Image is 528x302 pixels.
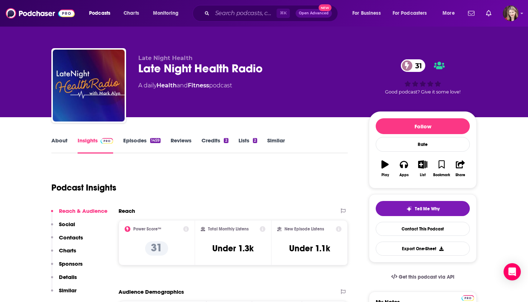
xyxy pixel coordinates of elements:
button: Open AdvancedNew [296,9,332,18]
a: Contact This Podcast [376,222,470,236]
h2: New Episode Listens [284,226,324,232]
div: A daily podcast [138,81,232,90]
button: open menu [84,8,120,19]
div: Open Intercom Messenger [504,263,521,280]
a: About [51,137,68,154]
p: 31 [145,241,168,256]
a: Get this podcast via API [385,268,460,286]
a: InsightsPodchaser Pro [78,137,113,154]
p: Reach & Audience [59,207,107,214]
img: Late Night Health Radio [53,50,125,122]
a: Show notifications dropdown [465,7,477,19]
button: Social [51,221,75,234]
button: open menu [148,8,188,19]
a: Fitness [188,82,209,89]
h2: Total Monthly Listens [208,226,249,232]
button: Export One-Sheet [376,242,470,256]
p: Sponsors [59,260,83,267]
span: and [177,82,188,89]
div: Play [381,173,389,177]
h2: Audience Demographics [119,288,184,295]
a: Health [157,82,177,89]
span: Logged in as galaxygirl [503,5,519,21]
p: Details [59,274,77,280]
a: Similar [267,137,285,154]
img: Podchaser Pro [101,138,113,144]
span: Get this podcast via API [399,274,454,280]
button: Share [451,156,470,182]
button: Contacts [51,234,83,247]
button: Play [376,156,394,182]
span: Late Night Health [138,55,193,61]
a: 31 [401,59,426,72]
span: More [443,8,455,18]
button: Details [51,274,77,287]
a: Episodes1459 [123,137,161,154]
button: List [413,156,432,182]
span: For Business [352,8,381,18]
div: Rate [376,137,470,152]
div: Share [455,173,465,177]
a: Show notifications dropdown [483,7,494,19]
div: 2 [253,138,257,143]
span: 31 [408,59,426,72]
button: open menu [437,8,464,19]
button: open menu [347,8,390,19]
h2: Reach [119,207,135,214]
p: Similar [59,287,77,294]
div: Apps [399,173,409,177]
p: Social [59,221,75,228]
img: Podchaser Pro [462,295,474,301]
button: tell me why sparkleTell Me Why [376,201,470,216]
div: Search podcasts, credits, & more... [199,5,345,22]
button: Charts [51,247,76,260]
a: Charts [119,8,143,19]
span: Monitoring [153,8,179,18]
div: List [420,173,426,177]
span: Tell Me Why [415,206,440,212]
span: For Podcasters [393,8,427,18]
h3: Under 1.3k [212,243,254,254]
div: Bookmark [433,173,450,177]
span: Good podcast? Give it some love! [385,89,460,95]
button: Apps [394,156,413,182]
button: Follow [376,118,470,134]
button: Bookmark [432,156,451,182]
button: Reach & Audience [51,207,107,221]
img: User Profile [503,5,519,21]
a: Reviews [171,137,191,154]
h2: Power Score™ [133,226,161,232]
span: Charts [124,8,139,18]
a: Credits2 [202,137,228,154]
div: 1459 [150,138,161,143]
h3: Under 1.1k [289,243,330,254]
div: 31Good podcast? Give it some love! [369,55,477,99]
p: Charts [59,247,76,254]
a: Lists2 [238,137,257,154]
button: Similar [51,287,77,300]
span: ⌘ K [277,9,290,18]
span: New [319,4,332,11]
div: 2 [224,138,228,143]
p: Contacts [59,234,83,241]
button: Sponsors [51,260,83,274]
input: Search podcasts, credits, & more... [212,8,277,19]
img: tell me why sparkle [406,206,412,212]
span: Podcasts [89,8,110,18]
a: Pro website [462,294,474,301]
span: Open Advanced [299,12,329,15]
h1: Podcast Insights [51,182,116,193]
button: open menu [388,8,437,19]
button: Show profile menu [503,5,519,21]
img: Podchaser - Follow, Share and Rate Podcasts [6,6,75,20]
